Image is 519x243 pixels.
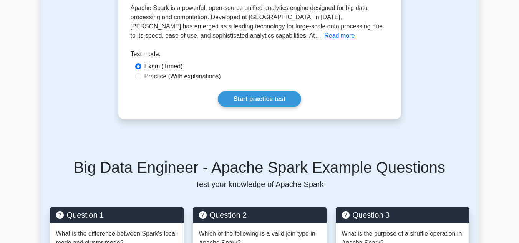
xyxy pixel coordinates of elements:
[144,62,183,71] label: Exam (Timed)
[199,210,320,220] h5: Question 2
[342,210,463,220] h5: Question 3
[131,50,389,62] div: Test mode:
[218,91,301,107] a: Start practice test
[144,72,221,81] label: Practice (With explanations)
[56,210,177,220] h5: Question 1
[50,180,469,189] p: Test your knowledge of Apache Spark
[50,158,469,177] h5: Big Data Engineer - Apache Spark Example Questions
[131,5,383,39] span: Apache Spark is a powerful, open-source unified analytics engine designed for big data processing...
[324,31,355,40] button: Read more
